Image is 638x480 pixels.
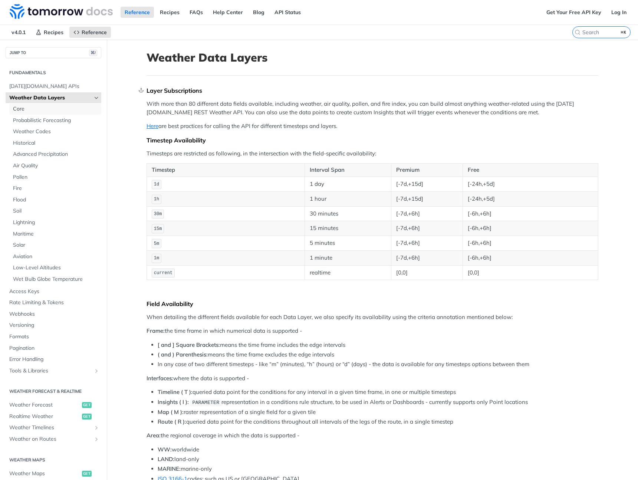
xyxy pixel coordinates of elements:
[192,400,219,405] span: PARAMETER
[6,92,101,103] a: Weather Data LayersHide subpages for Weather Data Layers
[13,139,99,147] span: Historical
[13,241,99,249] span: Solar
[463,265,598,280] td: [0,0]
[9,126,101,137] a: Weather Codes
[147,122,598,131] p: are best practices for calling the API for different timesteps and layers.
[93,436,99,442] button: Show subpages for Weather on Routes
[9,138,101,149] a: Historical
[185,7,207,18] a: FAQs
[270,7,305,18] a: API Status
[463,250,598,265] td: [-6h,+6h]
[147,313,598,322] p: When detailing the different fields available for each Data Layer, we also specify its availabili...
[6,309,101,320] a: Webhooks
[13,207,99,215] span: Soil
[156,7,184,18] a: Recipes
[13,253,99,260] span: Aviation
[9,206,101,217] a: Soil
[158,446,172,453] strong: WW:
[147,164,305,177] th: Timestep
[147,327,165,334] strong: Frame:
[93,425,99,431] button: Show subpages for Weather Timelines
[6,468,101,479] a: Weather Mapsget
[158,351,598,359] li: means the time frame excludes the edge intervals
[158,398,189,405] strong: Insights ( I ):
[9,172,101,183] a: Pollen
[6,343,101,354] a: Pagination
[209,7,247,18] a: Help Center
[9,217,101,228] a: Lightning
[158,388,598,397] li: queried data point for the conditions for any interval in a given time frame, in one or multiple ...
[154,182,159,187] span: 1d
[305,221,391,236] td: 15 minutes
[147,149,598,158] p: Timesteps are restricted as following, in the intersection with the field-specific availability:
[6,388,101,395] h2: Weather Forecast & realtime
[9,83,99,90] span: [DATE][DOMAIN_NAME] APIs
[147,327,598,335] p: the time frame in which numerical data is supported -
[6,422,101,433] a: Weather TimelinesShow subpages for Weather Timelines
[9,345,99,352] span: Pagination
[6,47,101,58] button: JUMP TO⌘/
[9,356,99,363] span: Error Handling
[391,250,463,265] td: [-7d,+6h]
[13,151,99,158] span: Advanced Precipitation
[9,299,99,306] span: Rate Limiting & Tokens
[6,331,101,342] a: Formats
[9,310,99,318] span: Webhooks
[158,360,598,369] li: In any case of two different timesteps - like “m” (minutes), “h” (hours) or “d” (days) - the data...
[154,226,162,231] span: 15m
[7,27,30,38] span: v4.0.1
[9,413,80,420] span: Realtime Weather
[6,297,101,308] a: Rate Limiting & Tokens
[619,29,628,36] kbd: ⌘K
[13,174,99,181] span: Pollen
[463,191,598,206] td: [-24h,+5d]
[6,69,101,76] h2: Fundamentals
[158,408,598,417] li: raster representation of a single field for a given tile
[391,191,463,206] td: [-7d,+15d]
[13,162,99,170] span: Air Quality
[82,402,92,408] span: get
[463,177,598,191] td: [-24h,+5d]
[249,7,269,18] a: Blog
[6,411,101,422] a: Realtime Weatherget
[158,455,598,464] li: land-only
[158,341,598,349] li: means the time frame includes the edge intervals
[391,236,463,251] td: [-7d,+6h]
[6,457,101,463] h2: Weather Maps
[13,196,99,204] span: Flood
[575,29,581,35] svg: Search
[82,29,107,36] span: Reference
[158,351,208,358] strong: ( and ) Parenthesis:
[9,288,99,295] span: Access Keys
[158,446,598,454] li: worldwide
[9,424,92,431] span: Weather Timelines
[542,7,605,18] a: Get Your Free API Key
[305,206,391,221] td: 30 minutes
[391,177,463,191] td: [-7d,+15d]
[158,398,598,407] li: representation in a conditions rule structure, to be used in Alerts or Dashboards - currently sup...
[6,320,101,331] a: Versioning
[158,465,181,472] strong: MARINE:
[13,230,99,238] span: Maritime
[9,251,101,262] a: Aviation
[391,221,463,236] td: [-7d,+6h]
[93,368,99,374] button: Show subpages for Tools & Libraries
[121,7,154,18] a: Reference
[147,87,598,94] div: Layer Subscriptions
[9,94,92,102] span: Weather Data Layers
[13,185,99,192] span: Fire
[158,465,598,473] li: marine-only
[6,434,101,445] a: Weather on RoutesShow subpages for Weather on Routes
[158,418,186,425] strong: Route ( R ):
[9,194,101,206] a: Flood
[13,128,99,135] span: Weather Codes
[13,117,99,124] span: Probabilistic Forecasting
[391,265,463,280] td: [0,0]
[9,229,101,240] a: Maritime
[305,164,391,177] th: Interval Span
[391,164,463,177] th: Premium
[13,105,99,113] span: Core
[6,400,101,411] a: Weather Forecastget
[6,286,101,297] a: Access Keys
[154,241,159,246] span: 5m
